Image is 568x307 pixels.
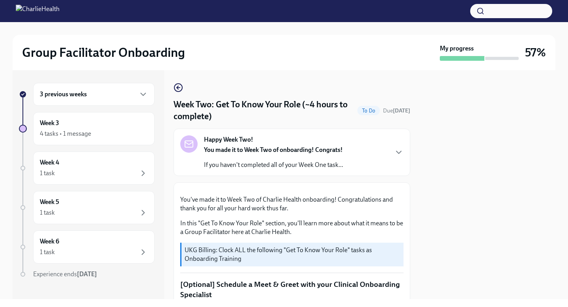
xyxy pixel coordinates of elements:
div: 1 task [40,169,55,178]
div: 3 previous weeks [33,83,155,106]
strong: My progress [440,44,474,53]
h6: 3 previous weeks [40,90,87,99]
p: If you haven't completed all of your Week One task... [204,161,343,169]
h4: Week Two: Get To Know Your Role (~4 hours to complete) [174,99,354,122]
p: UKG Billing: Clock ALL the following "Get To Know Your Role" tasks as Onboarding Training [185,246,400,263]
strong: You made it to Week Two of onboarding! Congrats! [204,146,343,153]
h2: Group Facilitator Onboarding [22,45,185,60]
span: Due [383,107,410,114]
a: Week 61 task [19,230,155,264]
div: 4 tasks • 1 message [40,129,91,138]
a: Week 41 task [19,152,155,185]
p: You've made it to Week Two of Charlie Health onboarding! Congratulations and thank you for all yo... [180,195,404,213]
a: Week 51 task [19,191,155,224]
span: Experience ends [33,270,97,278]
h6: Week 4 [40,158,59,167]
strong: [DATE] [393,107,410,114]
h6: Week 6 [40,237,59,246]
strong: [DATE] [77,270,97,278]
h6: Week 3 [40,119,59,127]
p: [Optional] Schedule a Meet & Greet with your Clinical Onboarding Specialist [180,279,404,300]
h6: Week 5 [40,198,59,206]
strong: Happy Week Two! [204,135,253,144]
span: August 25th, 2025 10:00 [383,107,410,114]
p: In this "Get To Know Your Role" section, you'll learn more about what it means to be a Group Faci... [180,219,404,236]
a: Week 34 tasks • 1 message [19,112,155,145]
div: 1 task [40,248,55,256]
span: To Do [357,108,380,114]
img: CharlieHealth [16,5,60,17]
div: 1 task [40,208,55,217]
h3: 57% [525,45,546,60]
